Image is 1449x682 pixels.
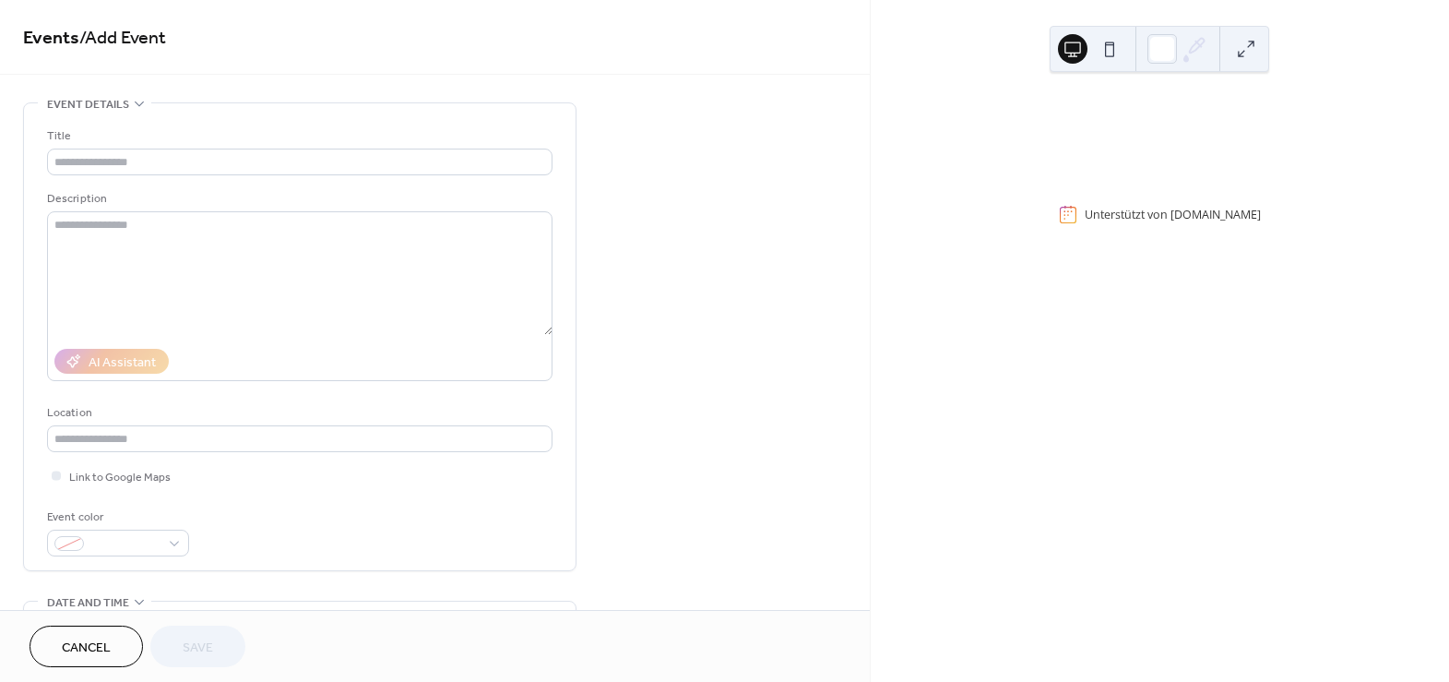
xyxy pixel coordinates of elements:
[47,508,185,527] div: Event color
[1085,207,1261,222] div: Unterstützt von
[47,403,549,423] div: Location
[79,20,166,56] span: / Add Event
[69,468,171,487] span: Link to Google Maps
[47,593,129,613] span: Date and time
[23,20,79,56] a: Events
[47,95,129,114] span: Event details
[1170,207,1261,222] a: [DOMAIN_NAME]
[62,639,111,658] span: Cancel
[47,189,549,209] div: Description
[30,626,143,667] button: Cancel
[47,126,549,146] div: Title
